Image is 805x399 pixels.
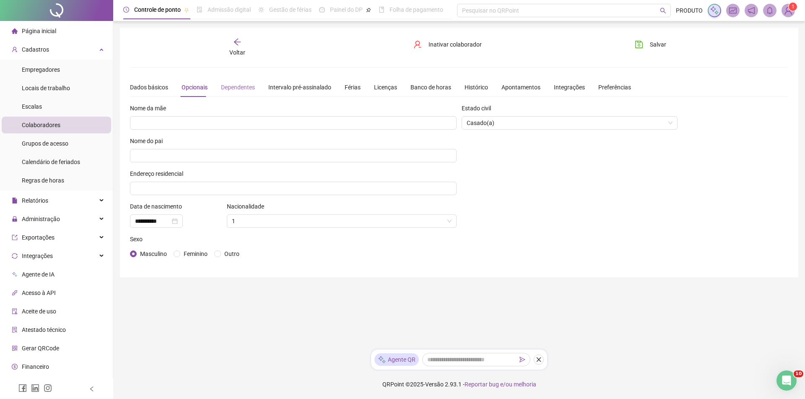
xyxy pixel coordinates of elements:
div: Férias [345,83,361,92]
span: Exportações [22,234,55,241]
span: close [536,357,542,362]
div: Apontamentos [501,83,540,92]
span: Outro [224,250,239,257]
span: 1 [792,4,795,10]
label: Endereço residencial [130,169,189,178]
span: Masculino [140,250,167,257]
span: Página inicial [22,28,56,34]
span: Gerar QRCode [22,345,59,352]
span: 10 [794,370,803,377]
span: Salvar [650,40,666,49]
span: Grupos de acesso [22,140,68,147]
span: Integrações [22,253,53,259]
span: user-add [12,47,18,52]
label: Sexo [130,235,148,244]
span: Escalas [22,103,42,110]
iframe: Intercom live chat [776,370,797,391]
span: Agente de IA [22,271,55,278]
button: Inativar colaborador [407,38,488,51]
span: Versão [425,381,444,388]
span: notification [748,7,755,14]
span: book [379,7,384,13]
span: bell [766,7,774,14]
div: Agente QR [374,353,419,366]
img: 38791 [782,4,795,17]
span: Regras de horas [22,177,64,184]
span: fund [729,7,737,14]
span: Folha de pagamento [390,6,443,13]
span: clock-circle [123,7,129,13]
div: Dependentes [221,83,255,92]
span: Colaboradores [22,122,60,128]
span: Locais de trabalho [22,85,70,91]
footer: QRPoint © 2025 - 2.93.1 - [113,370,805,399]
span: search [660,8,666,14]
span: Casado(a) [467,120,494,126]
span: Inativar colaborador [428,40,482,49]
span: file-done [197,7,203,13]
label: Nacionalidade [227,202,270,211]
span: Calendário de feriados [22,159,80,165]
span: api [12,290,18,296]
span: send [519,357,525,362]
span: Atestado técnico [22,326,66,333]
span: sync [12,253,18,259]
span: Aceite de uso [22,308,56,315]
span: Feminino [184,250,208,257]
span: Relatórios [22,197,48,204]
div: Banco de horas [410,83,451,92]
span: Reportar bug e/ou melhoria [465,381,536,388]
span: pushpin [184,8,189,13]
span: PRODUTO [676,6,703,15]
label: Estado civil [462,104,496,113]
span: file [12,198,18,203]
div: Integrações [554,83,585,92]
span: Voltar [229,49,245,56]
label: Nome da mãe [130,104,171,113]
sup: Atualize o seu contato no menu Meus Dados [789,3,797,11]
span: solution [12,327,18,333]
span: export [12,235,18,240]
span: audit [12,308,18,314]
span: facebook [18,384,27,392]
span: instagram [44,384,52,392]
span: dashboard [319,7,325,13]
span: arrow-left [233,38,241,46]
span: home [12,28,18,34]
span: Painel do DP [330,6,363,13]
div: Opcionais [182,83,208,92]
span: user-delete [413,40,422,49]
span: Acesso à API [22,289,56,296]
div: Intervalo pré-assinalado [268,83,331,92]
span: Empregadores [22,66,60,73]
div: Preferências [598,83,631,92]
span: 1 [232,215,452,227]
span: Controle de ponto [134,6,181,13]
img: sparkle-icon.fc2bf0ac1784a2077858766a79e2daf3.svg [378,355,386,364]
span: qrcode [12,345,18,351]
span: Gestão de férias [269,6,312,13]
span: save [635,40,643,49]
span: Admissão digital [208,6,251,13]
span: Financeiro [22,363,49,370]
label: Data de nascimento [130,202,187,211]
span: Administração [22,216,60,222]
label: Nome do pai [130,136,168,146]
span: dollar [12,364,18,370]
button: Salvar [628,38,673,51]
img: sparkle-icon.fc2bf0ac1784a2077858766a79e2daf3.svg [710,6,719,15]
span: sun [258,7,264,13]
span: left [89,386,95,392]
div: Dados básicos [130,83,168,92]
span: Cadastros [22,46,49,53]
span: lock [12,216,18,222]
div: Histórico [465,83,488,92]
span: linkedin [31,384,39,392]
span: pushpin [366,8,371,13]
div: Licenças [374,83,397,92]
